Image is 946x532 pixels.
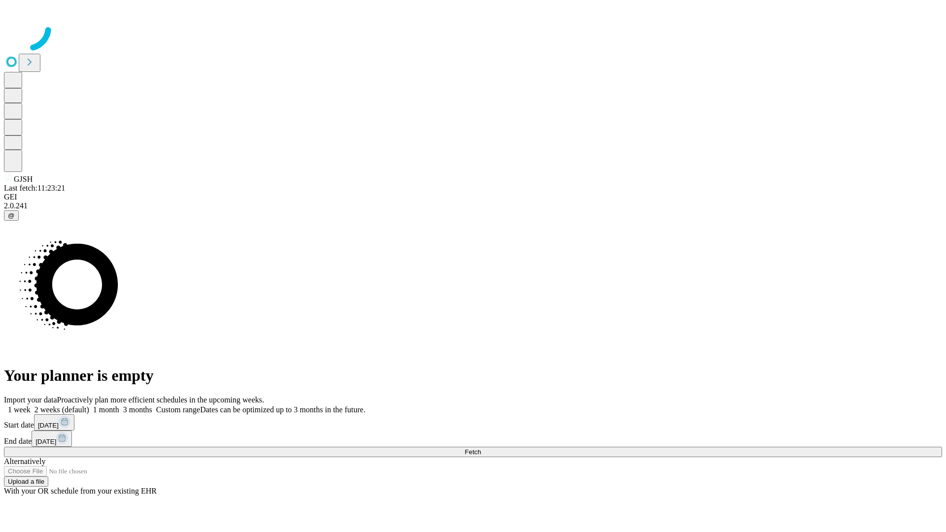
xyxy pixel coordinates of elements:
[4,184,65,192] span: Last fetch: 11:23:21
[34,405,89,414] span: 2 weeks (default)
[4,431,942,447] div: End date
[35,438,56,445] span: [DATE]
[4,476,48,487] button: Upload a file
[8,212,15,219] span: @
[93,405,119,414] span: 1 month
[4,201,942,210] div: 2.0.241
[465,448,481,456] span: Fetch
[38,422,59,429] span: [DATE]
[4,396,57,404] span: Import your data
[34,414,74,431] button: [DATE]
[14,175,33,183] span: GJSH
[4,193,942,201] div: GEI
[4,457,45,465] span: Alternatively
[4,447,942,457] button: Fetch
[32,431,72,447] button: [DATE]
[123,405,152,414] span: 3 months
[8,405,31,414] span: 1 week
[156,405,200,414] span: Custom range
[4,487,157,495] span: With your OR schedule from your existing EHR
[200,405,365,414] span: Dates can be optimized up to 3 months in the future.
[4,366,942,385] h1: Your planner is empty
[57,396,264,404] span: Proactively plan more efficient schedules in the upcoming weeks.
[4,210,19,221] button: @
[4,414,942,431] div: Start date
